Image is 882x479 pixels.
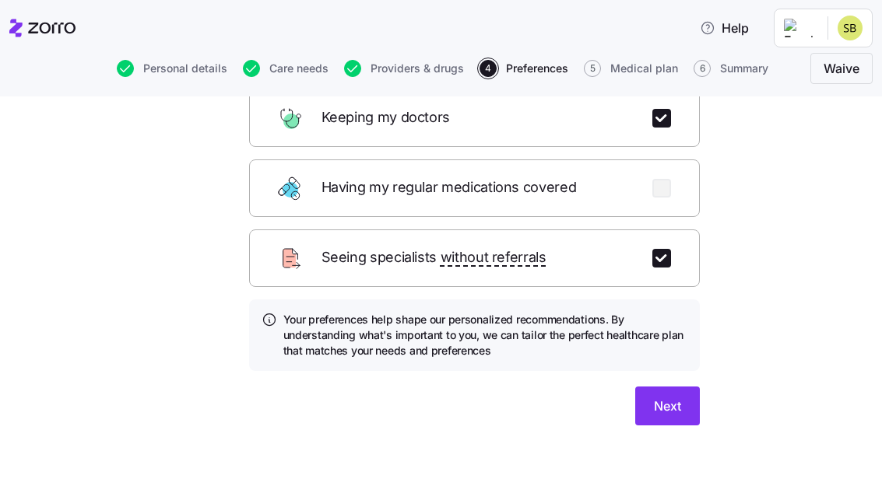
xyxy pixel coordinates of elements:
[497,6,525,34] div: Close
[784,19,815,37] img: Employer logo
[700,19,749,37] span: Help
[468,6,497,36] button: Collapse window
[720,63,768,74] span: Summary
[480,60,568,77] button: 4Preferences
[240,60,329,77] a: Care needs
[584,60,601,77] span: 5
[322,246,546,269] span: Seeing specialists
[584,60,678,77] button: 5Medical plan
[687,12,761,44] button: Help
[824,59,859,78] span: Waive
[610,63,678,74] span: Medical plan
[694,60,711,77] span: 6
[635,386,700,425] button: Next
[143,63,227,74] span: Personal details
[269,63,329,74] span: Care needs
[322,177,580,199] span: Having my regular medications covered
[441,246,546,269] span: without referrals
[506,63,568,74] span: Preferences
[283,312,687,359] h4: Your preferences help shape our personalized recommendations. By understanding what's important t...
[322,107,454,129] span: Keeping my doctors
[476,60,568,77] a: 4Preferences
[10,6,40,36] button: go back
[480,60,497,77] span: 4
[810,53,873,84] button: Waive
[243,60,329,77] button: Care needs
[114,60,227,77] a: Personal details
[117,60,227,77] button: Personal details
[838,16,863,40] img: 1e340cecc874657d47d93478174241c4
[371,63,464,74] span: Providers & drugs
[654,397,681,415] span: Next
[344,60,464,77] button: Providers & drugs
[694,60,768,77] button: 6Summary
[341,60,464,77] a: Providers & drugs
